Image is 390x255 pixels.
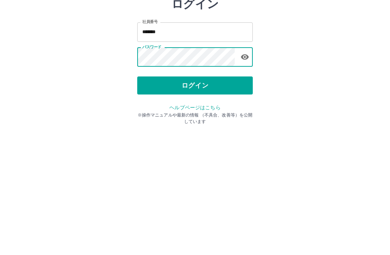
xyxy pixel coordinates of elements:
label: パスワード [142,93,161,98]
p: ※操作マニュアルや最新の情報 （不具合、改善等）を公開しています [137,160,253,173]
a: ヘルプページはこちら [169,153,220,159]
h2: ログイン [172,45,219,59]
label: 社員番号 [142,67,157,73]
button: ログイン [137,125,253,143]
